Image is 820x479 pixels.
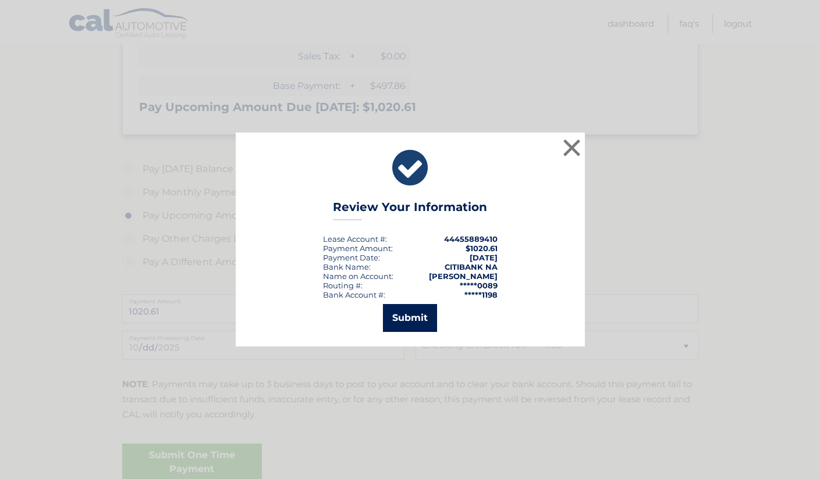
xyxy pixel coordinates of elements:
span: Payment Date [323,253,378,262]
div: : [323,253,380,262]
span: $1020.61 [466,244,498,253]
strong: [PERSON_NAME] [429,271,498,281]
span: [DATE] [470,253,498,262]
button: × [560,136,584,159]
strong: CITIBANK NA [445,262,498,271]
h3: Review Your Information [333,200,487,220]
div: Lease Account #: [323,234,387,244]
div: Payment Amount: [323,244,393,253]
div: Bank Account #: [323,290,385,299]
div: Bank Name: [323,262,371,271]
strong: 44455889410 [444,234,498,244]
div: Name on Account: [323,271,393,281]
button: Submit [383,304,437,332]
div: Routing #: [323,281,363,290]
